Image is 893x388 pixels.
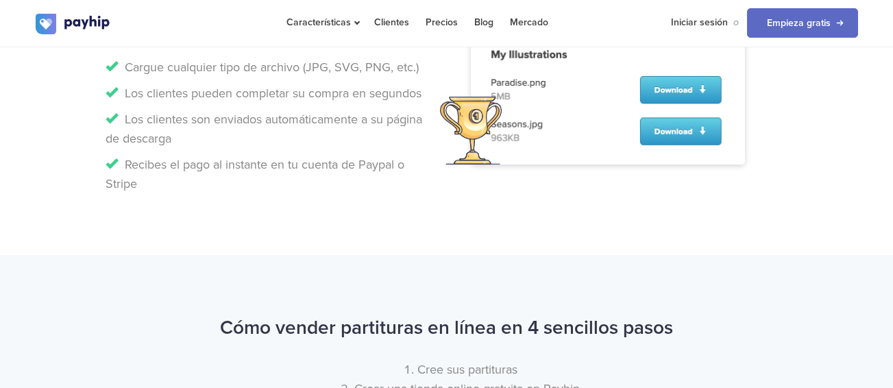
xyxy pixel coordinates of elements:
[63,360,858,379] li: Cree sus partituras
[36,14,111,34] img: logo.svg
[106,110,437,148] li: Los clientes son enviados automáticamente a su página de descarga
[36,310,858,346] h2: Cómo vender partituras en línea en 4 sencillos pasos
[440,97,502,164] img: trophy.svg
[747,8,858,38] a: Empieza gratis
[106,155,437,193] li: Recibes el pago al instante en tu cuenta de Paypal o Stripe
[106,84,437,103] li: Los clientes pueden completar su compra en segundos
[286,16,358,28] span: Características
[106,58,437,77] li: Cargue cualquier tipo de archivo (JPG, SVG, PNG, etc.)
